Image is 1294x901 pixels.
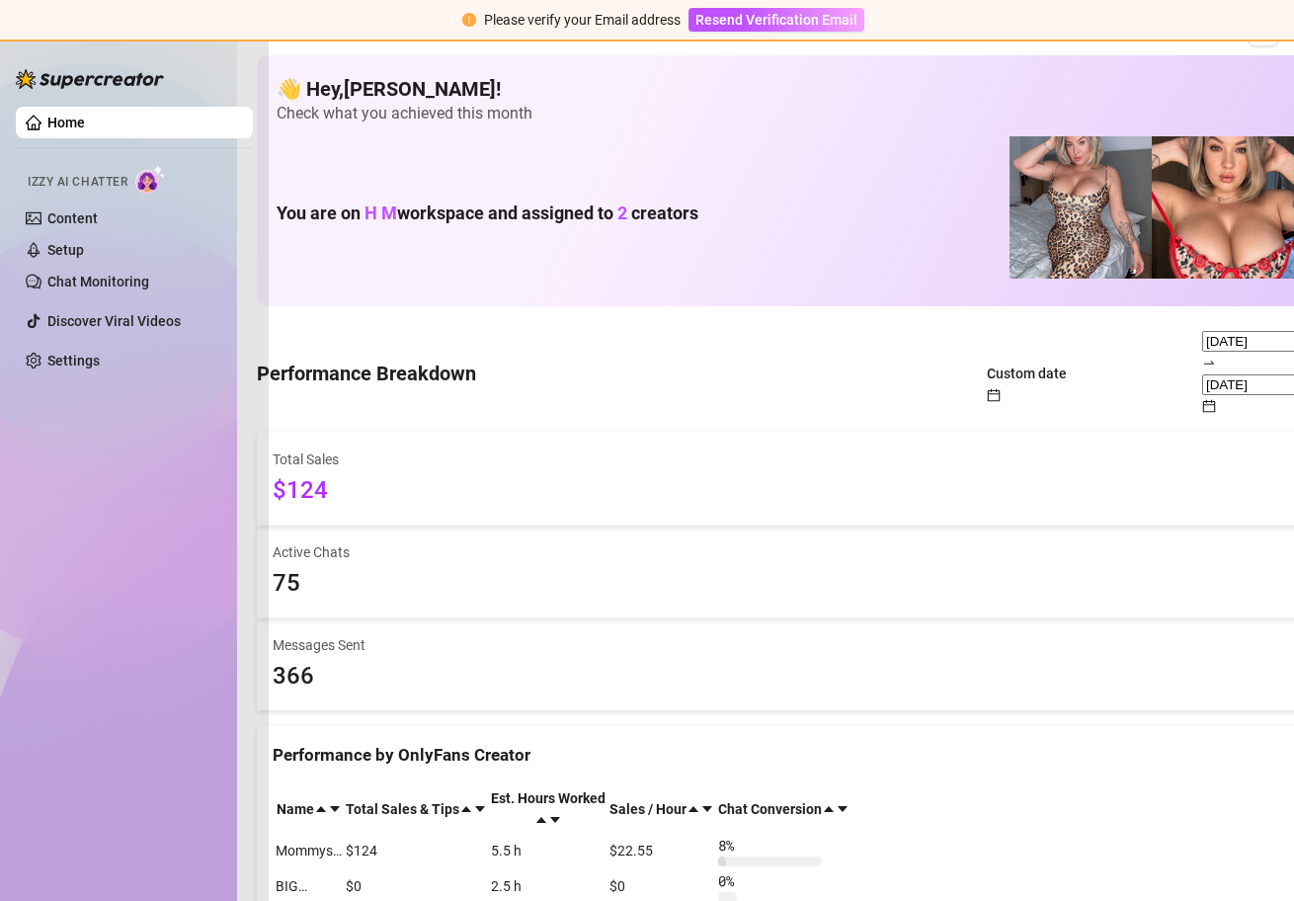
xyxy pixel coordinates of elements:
[718,801,822,817] span: Chat Conversion
[987,388,1001,402] span: calendar
[687,802,700,816] span: caret-up
[277,203,698,224] h1: You are on workspace and assigned to creators
[364,203,397,223] span: H M
[257,360,476,387] h4: Performance Breakdown
[277,75,1294,103] h4: 👋 Hey, [PERSON_NAME] !
[473,802,487,816] span: caret-down
[47,115,85,130] a: Home
[328,802,342,816] span: caret-down
[700,802,714,816] span: caret-down
[1202,399,1216,413] span: calendar
[1010,136,1152,279] img: pennylondonvip
[484,9,681,31] div: Please verify your Email address
[345,786,488,832] th: Total Sales & Tips
[688,8,864,32] button: Resend Verification Email
[718,835,750,857] span: 8 %
[718,870,750,892] span: 0 %
[1202,355,1216,370] span: to
[490,834,607,867] td: 5.5 h
[275,834,343,867] td: Mommys…
[609,801,687,817] span: Sales / Hour
[1152,136,1294,279] img: pennylondon
[695,12,857,28] span: Resend Verification Email
[462,13,476,27] span: exclamation-circle
[548,813,562,827] span: caret-down
[491,787,606,809] div: Est. Hours Worked
[346,801,459,817] span: Total Sales & Tips
[47,274,149,289] a: Chat Monitoring
[135,165,166,194] img: AI Chatter
[345,834,488,867] td: $124
[836,802,849,816] span: caret-down
[608,786,715,832] th: Sales / Hour
[617,203,627,223] span: 2
[28,173,127,192] span: Izzy AI Chatter
[275,786,343,832] th: Name
[717,786,850,832] th: Chat Conversion
[277,103,1294,124] span: Check what you achieved this month
[822,802,836,816] span: caret-up
[47,313,181,329] a: Discover Viral Videos
[608,834,715,867] td: $22.55
[47,210,98,226] a: Content
[47,353,100,369] a: Settings
[47,242,84,258] a: Setup
[534,813,548,827] span: caret-up
[16,69,164,89] img: logo-BBDzfeDw.svg
[987,366,1067,381] span: Custom date
[277,801,314,817] span: Name
[1202,356,1216,369] span: swap-right
[314,802,328,816] span: caret-up
[459,802,473,816] span: caret-up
